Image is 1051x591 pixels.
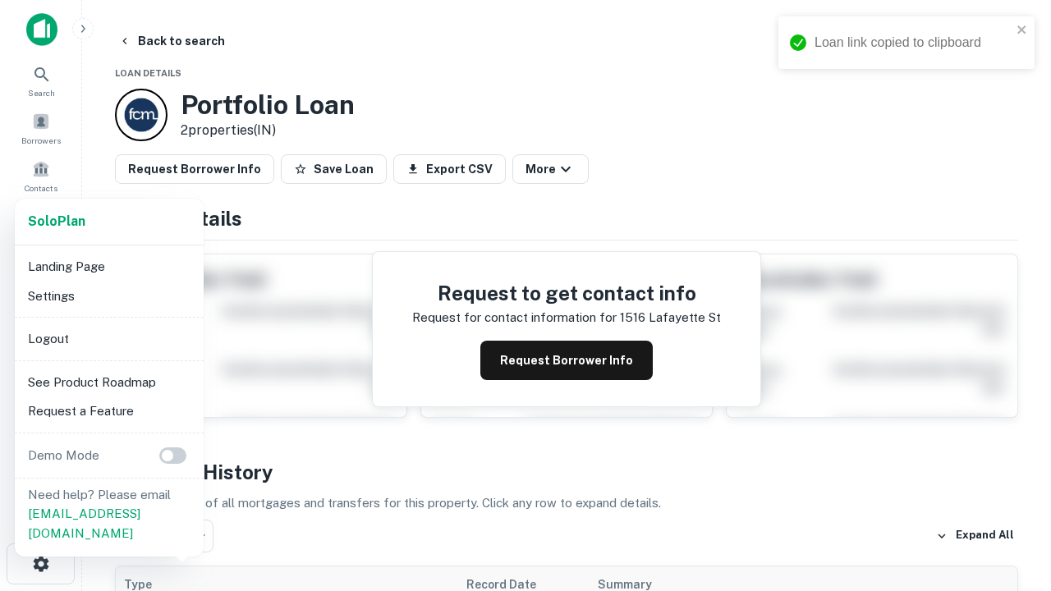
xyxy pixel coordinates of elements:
[21,324,197,354] li: Logout
[28,213,85,229] strong: Solo Plan
[21,252,197,282] li: Landing Page
[21,368,197,397] li: See Product Roadmap
[21,396,197,426] li: Request a Feature
[969,460,1051,538] iframe: Chat Widget
[21,282,197,311] li: Settings
[1017,23,1028,39] button: close
[815,33,1012,53] div: Loan link copied to clipboard
[28,212,85,231] a: SoloPlan
[28,506,140,540] a: [EMAIL_ADDRESS][DOMAIN_NAME]
[21,446,106,465] p: Demo Mode
[28,485,190,543] p: Need help? Please email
